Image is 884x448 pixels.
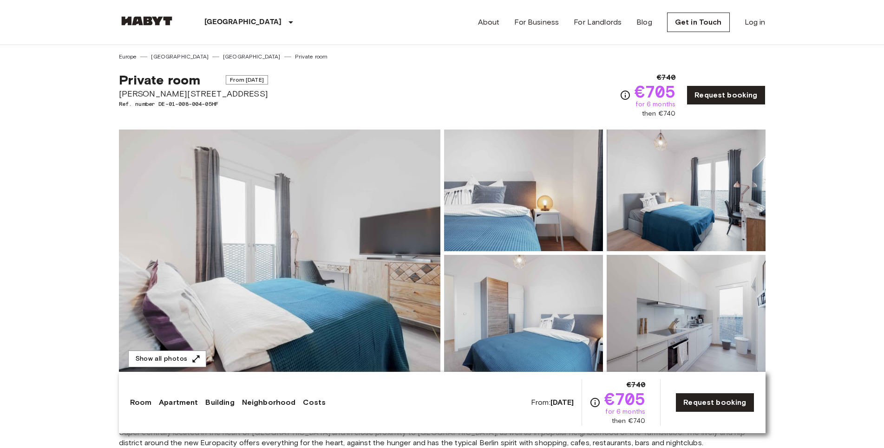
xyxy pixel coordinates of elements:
[130,397,152,408] a: Room
[151,52,209,61] a: [GEOGRAPHIC_DATA]
[635,100,675,109] span: for 6 months
[607,255,766,377] img: Picture of unit DE-01-008-004-05HF
[550,398,574,407] b: [DATE]
[620,90,631,101] svg: Check cost overview for full price breakdown. Please note that discounts apply to new joiners onl...
[514,17,559,28] a: For Business
[607,130,766,251] img: Picture of unit DE-01-008-004-05HF
[667,13,730,32] a: Get in Touch
[574,17,622,28] a: For Landlords
[687,85,765,105] a: Request booking
[612,416,645,426] span: then €740
[119,72,201,88] span: Private room
[119,130,440,377] img: Marketing picture of unit DE-01-008-004-05HF
[478,17,500,28] a: About
[604,390,646,407] span: €705
[589,397,601,408] svg: Check cost overview for full price breakdown. Please note that discounts apply to new joiners onl...
[636,17,652,28] a: Blog
[745,17,766,28] a: Log in
[159,397,198,408] a: Apartment
[605,407,645,416] span: for 6 months
[119,52,137,61] a: Europe
[444,130,603,251] img: Picture of unit DE-01-008-004-05HF
[675,393,754,412] a: Request booking
[642,109,675,118] span: then €740
[531,397,574,408] span: From:
[295,52,328,61] a: Private room
[119,100,268,108] span: Ref. number DE-01-008-004-05HF
[226,75,268,84] span: From [DATE]
[635,83,676,100] span: €705
[657,72,676,83] span: €740
[119,16,175,26] img: Habyt
[128,351,206,368] button: Show all photos
[242,397,296,408] a: Neighborhood
[627,379,646,390] span: €740
[303,397,326,408] a: Costs
[119,428,766,448] span: Super centrally located in the heart of [GEOGRAPHIC_DATA] and in close proximity to [GEOGRAPHIC_D...
[205,397,234,408] a: Building
[444,255,603,377] img: Picture of unit DE-01-008-004-05HF
[204,17,282,28] p: [GEOGRAPHIC_DATA]
[223,52,281,61] a: [GEOGRAPHIC_DATA]
[119,88,268,100] span: [PERSON_NAME][STREET_ADDRESS]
